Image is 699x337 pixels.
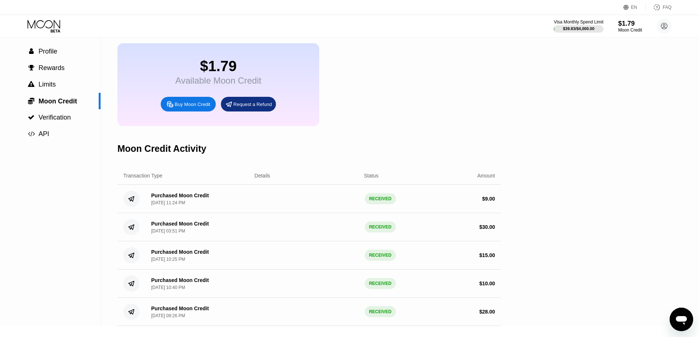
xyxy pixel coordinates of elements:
[364,173,379,179] div: Status
[563,26,594,31] div: $39.83 / $4,000.00
[479,309,495,315] div: $ 28.00
[663,5,671,10] div: FAQ
[123,173,163,179] div: Transaction Type
[151,221,209,227] div: Purchased Moon Credit
[161,97,216,111] div: Buy Moon Credit
[151,200,185,205] div: [DATE] 11:24 PM
[28,131,35,137] span: 
[39,81,56,88] span: Limits
[618,20,642,33] div: $1.79Moon Credit
[39,130,49,138] span: API
[28,114,35,121] div: 
[365,221,396,232] div: RECEIVED
[28,81,35,88] div: 
[39,114,71,121] span: Verification
[646,4,671,11] div: FAQ
[39,98,77,105] span: Moon Credit
[28,97,35,105] div: 
[175,58,261,74] div: $1.79
[29,48,34,55] span: 
[618,20,642,28] div: $1.79
[479,252,495,258] div: $ 15.00
[233,101,272,107] div: Request a Refund
[479,281,495,286] div: $ 10.00
[28,114,34,121] span: 
[39,48,57,55] span: Profile
[175,76,261,86] div: Available Moon Credit
[477,173,495,179] div: Amount
[28,65,34,71] span: 
[28,65,35,71] div: 
[151,257,185,262] div: [DATE] 10:25 PM
[631,5,637,10] div: EN
[554,19,603,25] div: Visa Monthly Spend Limit
[39,64,65,72] span: Rewards
[479,224,495,230] div: $ 30.00
[151,277,209,283] div: Purchased Moon Credit
[623,4,646,11] div: EN
[670,308,693,331] iframe: Кнопка запуска окна обмена сообщениями
[365,278,396,289] div: RECEIVED
[365,250,396,261] div: RECEIVED
[365,306,396,317] div: RECEIVED
[117,143,206,154] div: Moon Credit Activity
[365,193,396,204] div: RECEIVED
[151,193,209,198] div: Purchased Moon Credit
[151,228,185,234] div: [DATE] 03:51 PM
[618,28,642,33] div: Moon Credit
[175,101,210,107] div: Buy Moon Credit
[28,48,35,55] div: 
[151,313,185,318] div: [DATE] 09:26 PM
[28,81,34,88] span: 
[151,285,185,290] div: [DATE] 10:40 PM
[151,305,209,311] div: Purchased Moon Credit
[28,97,34,105] span: 
[221,97,276,111] div: Request a Refund
[255,173,270,179] div: Details
[482,196,495,202] div: $ 9.00
[151,249,209,255] div: Purchased Moon Credit
[554,19,603,33] div: Visa Monthly Spend Limit$39.83/$4,000.00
